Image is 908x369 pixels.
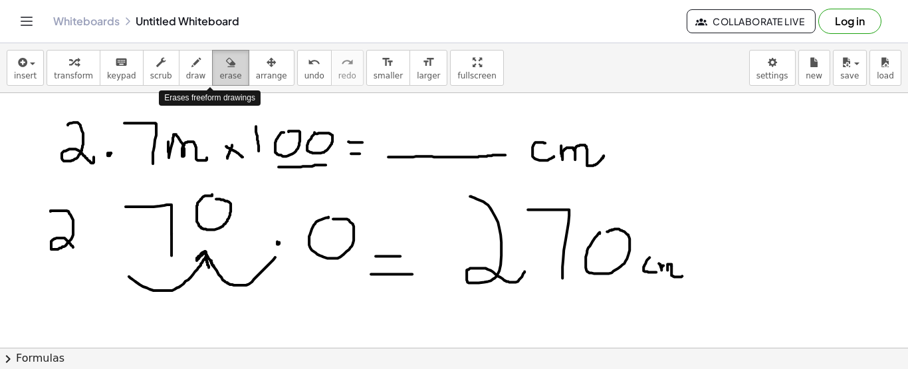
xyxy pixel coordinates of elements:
span: fullscreen [457,71,496,80]
button: keyboardkeypad [100,50,144,86]
button: redoredo [331,50,364,86]
button: insert [7,50,44,86]
i: redo [341,55,354,70]
i: keyboard [115,55,128,70]
a: Whiteboards [53,15,120,28]
button: format_sizelarger [409,50,447,86]
button: erase [212,50,249,86]
button: draw [179,50,213,86]
span: smaller [374,71,403,80]
button: transform [47,50,100,86]
span: redo [338,71,356,80]
i: format_size [422,55,435,70]
span: load [877,71,894,80]
button: scrub [143,50,179,86]
span: settings [756,71,788,80]
button: undoundo [297,50,332,86]
button: arrange [249,50,294,86]
span: scrub [150,71,172,80]
button: format_sizesmaller [366,50,410,86]
span: save [840,71,859,80]
span: new [806,71,822,80]
button: settings [749,50,796,86]
span: insert [14,71,37,80]
button: save [833,50,867,86]
span: draw [186,71,206,80]
span: transform [54,71,93,80]
button: Log in [818,9,881,34]
span: keypad [107,71,136,80]
span: arrange [256,71,287,80]
button: new [798,50,830,86]
span: undo [304,71,324,80]
span: larger [417,71,440,80]
button: Collaborate Live [687,9,816,33]
i: format_size [382,55,394,70]
i: undo [308,55,320,70]
span: Collaborate Live [698,15,804,27]
button: fullscreen [450,50,503,86]
div: Erases freeform drawings [159,90,261,106]
button: Toggle navigation [16,11,37,32]
span: erase [219,71,241,80]
button: load [869,50,901,86]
